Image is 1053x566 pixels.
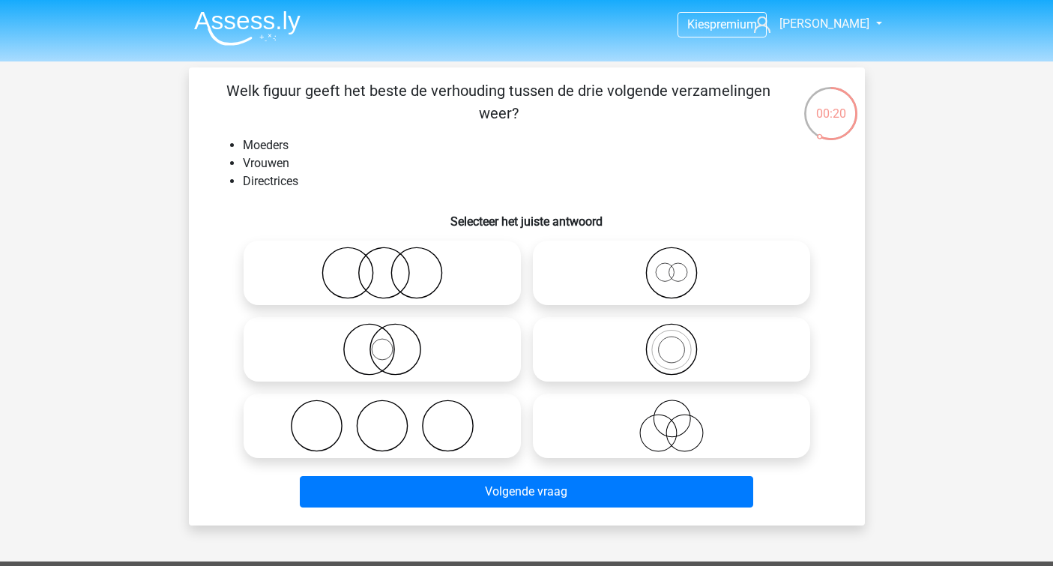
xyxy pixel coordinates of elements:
span: Kies [687,17,710,31]
button: Volgende vraag [300,476,753,508]
a: Kiespremium [678,14,766,34]
li: Vrouwen [243,154,841,172]
p: Welk figuur geeft het beste de verhouding tussen de drie volgende verzamelingen weer? [213,79,785,124]
div: 00:20 [803,85,859,123]
a: [PERSON_NAME] [748,15,871,33]
img: Assessly [194,10,301,46]
h6: Selecteer het juiste antwoord [213,202,841,229]
li: Moeders [243,136,841,154]
span: [PERSON_NAME] [779,16,869,31]
li: Directrices [243,172,841,190]
span: premium [710,17,757,31]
